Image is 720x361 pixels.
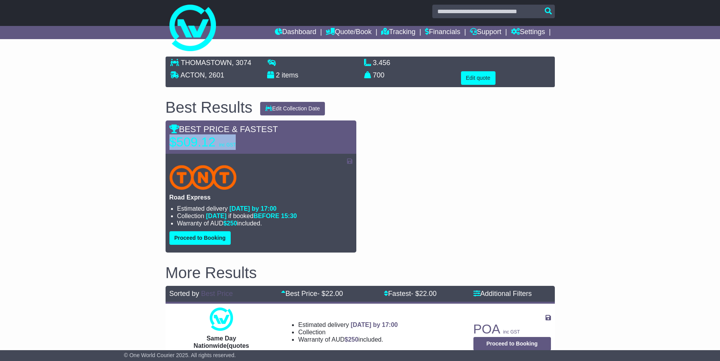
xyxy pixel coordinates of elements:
[227,220,237,227] span: 250
[425,26,460,39] a: Financials
[281,213,297,219] span: 15:30
[177,212,352,220] li: Collection
[230,205,277,212] span: [DATE] by 17:00
[169,165,237,190] img: TNT Domestic: Road Express
[169,231,231,245] button: Proceed to Booking
[260,102,325,115] button: Edit Collection Date
[169,290,199,297] span: Sorted by
[223,220,237,227] span: $
[254,213,280,219] span: BEFORE
[298,336,398,343] li: Warranty of AUD included.
[181,71,205,79] span: ACTON
[326,26,371,39] a: Quote/Book
[411,290,437,297] span: - $
[325,290,343,297] span: 22.00
[317,290,343,297] span: - $
[232,59,251,67] span: , 3074
[169,134,266,150] p: $509.12
[373,59,390,67] span: 3.456
[345,336,359,343] span: $
[373,71,385,79] span: 700
[461,71,496,85] button: Edit quote
[473,290,532,297] a: Additional Filters
[351,321,398,328] span: [DATE] by 17:00
[384,290,437,297] a: Fastest- $22.00
[219,142,236,148] span: inc GST
[162,99,257,116] div: Best Results
[511,26,545,39] a: Settings
[473,321,551,337] p: POA
[166,264,555,281] h2: More Results
[169,194,352,201] p: Road Express
[381,26,415,39] a: Tracking
[276,71,280,79] span: 2
[206,213,297,219] span: if booked
[470,26,501,39] a: Support
[124,352,236,358] span: © One World Courier 2025. All rights reserved.
[419,290,437,297] span: 22.00
[473,337,551,351] button: Proceed to Booking
[181,59,232,67] span: THOMASTOWN
[205,71,224,79] span: , 2601
[210,308,233,331] img: One World Courier: Same Day Nationwide(quotes take 0.5-1 hour)
[298,321,398,328] li: Estimated delivery
[275,26,316,39] a: Dashboard
[281,290,343,297] a: Best Price- $22.00
[177,205,352,212] li: Estimated delivery
[503,329,520,335] span: inc GST
[206,213,226,219] span: [DATE]
[169,124,278,134] span: BEST PRICE & FASTEST
[298,328,398,336] li: Collection
[201,290,233,297] a: Best Price
[177,220,352,227] li: Warranty of AUD included.
[348,336,359,343] span: 250
[282,71,299,79] span: items
[193,335,249,356] span: Same Day Nationwide(quotes take 0.5-1 hour)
